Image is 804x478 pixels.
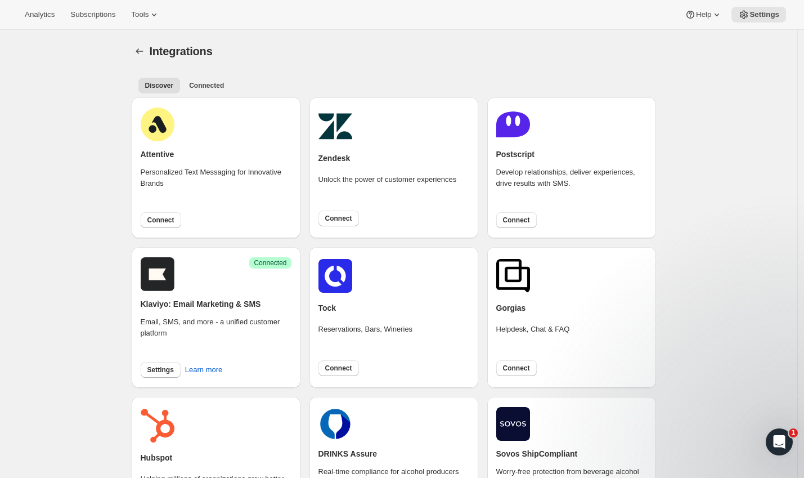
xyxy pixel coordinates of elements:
span: Connect [325,214,352,223]
button: Settings [731,7,786,23]
span: Subscriptions [70,10,115,19]
span: Analytics [25,10,55,19]
span: Connect [147,216,174,225]
h2: Postscript [496,149,534,160]
img: attentive.png [141,108,174,141]
button: Settings [132,43,147,59]
button: Connect [318,360,359,376]
button: Connect [496,360,537,376]
button: Connect [496,212,537,228]
button: Analytics [18,7,61,23]
span: Discover [145,81,174,90]
img: tockicon.png [318,259,352,293]
button: Subscriptions [64,7,122,23]
span: Help [696,10,711,19]
div: Helpdesk, Chat & FAQ [496,324,570,351]
h2: Zendesk [318,153,351,164]
span: Connected [254,258,286,267]
button: Help [678,7,729,23]
span: Settings [147,365,174,374]
button: Connect [318,211,359,226]
span: Connected [189,81,224,90]
img: zendesk.png [318,109,352,143]
div: Personalized Text Messaging for Innovative Brands [141,167,291,205]
h2: Klaviyo: Email Marketing & SMS [141,298,261,310]
div: Unlock the power of customer experiences [318,174,457,201]
iframe: Intercom live chat [766,428,793,455]
h2: Tock [318,302,336,314]
span: Settings [749,10,779,19]
h2: Attentive [141,149,174,160]
h2: Sovos ShipCompliant [496,448,578,459]
h2: Gorgias [496,302,526,314]
span: 1 [789,428,798,437]
div: Develop relationships, deliver experiences, drive results with SMS. [496,167,647,205]
img: postscript.png [496,108,530,141]
span: Connect [503,216,530,225]
h2: DRINKS Assure [318,448,378,459]
span: Connect [503,364,530,373]
img: drinks.png [318,407,352,441]
span: Learn more [185,364,222,376]
div: Email, SMS, and more - a unified customer platform [141,316,291,355]
span: Tools [131,10,149,19]
button: Connect [141,212,181,228]
button: Learn more [178,361,229,379]
span: Connect [325,364,352,373]
span: Integrations [150,45,213,57]
button: Tools [124,7,167,23]
button: Settings [141,362,181,378]
img: hubspot.png [141,409,174,443]
img: gorgias.png [496,259,530,293]
h2: Hubspot [141,452,173,463]
img: shipcompliant.png [496,407,530,441]
div: Reservations, Bars, Wineries [318,324,413,351]
button: All customers [138,78,181,93]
